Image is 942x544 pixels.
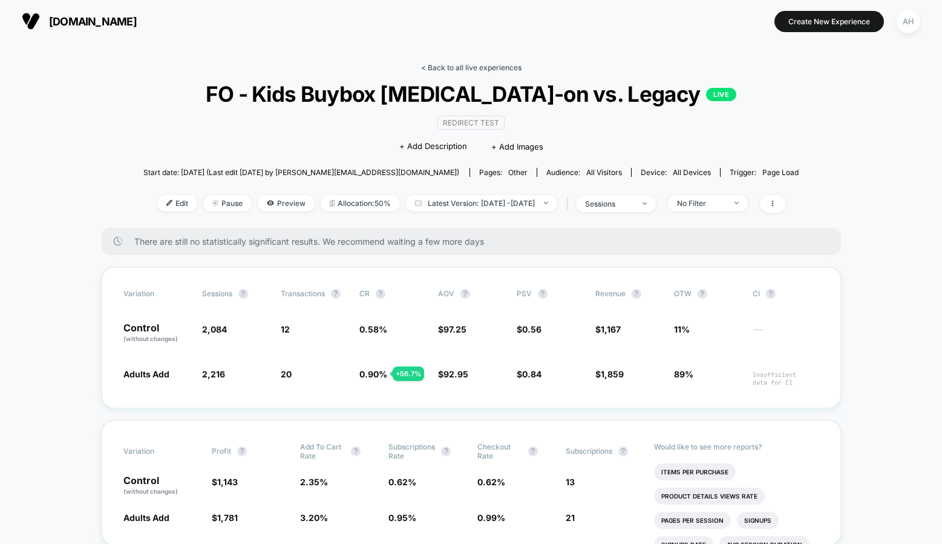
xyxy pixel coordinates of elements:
img: edit [166,200,172,206]
span: [DOMAIN_NAME] [49,15,137,28]
span: other [508,168,528,177]
button: ? [460,289,470,299]
span: 0.99 % [477,512,505,523]
span: 1,859 [601,369,624,379]
span: Profit [212,446,231,456]
span: (without changes) [123,335,178,342]
span: 0.62 % [477,477,505,487]
span: $ [438,324,466,334]
span: 1,143 [217,477,238,487]
p: LIVE [706,88,736,101]
button: ? [698,289,707,299]
span: Add To Cart Rate [300,442,345,460]
button: ? [237,446,247,456]
span: Variation [123,442,190,460]
span: Variation [123,289,190,299]
span: 92.95 [443,369,468,379]
li: Pages Per Session [654,512,731,529]
span: 0.62 % [388,477,416,487]
span: Page Load [762,168,799,177]
span: 2,084 [202,324,227,334]
li: Product Details Views Rate [654,488,765,505]
button: ? [632,289,641,299]
img: end [544,202,548,204]
div: + 56.7 % [393,367,424,381]
span: All Visitors [586,168,622,177]
img: end [643,202,647,205]
img: end [212,200,218,206]
button: ? [766,289,776,299]
span: 0.58 % [359,324,387,334]
span: 0.56 [522,324,541,334]
span: 2.35 % [300,477,328,487]
span: Start date: [DATE] (Last edit [DATE] by [PERSON_NAME][EMAIL_ADDRESS][DOMAIN_NAME]) [143,168,459,177]
span: CR [359,289,370,298]
button: ? [376,289,385,299]
div: No Filter [677,199,725,208]
span: 89% [674,369,693,379]
button: ? [441,446,451,456]
span: $ [517,324,541,334]
span: There are still no statistically significant results. We recommend waiting a few more days [134,236,817,247]
span: 13 [566,477,575,487]
span: + Add Description [399,141,467,153]
span: Transactions [281,289,325,298]
div: Trigger: [730,168,799,177]
span: (without changes) [123,488,178,495]
button: AH [893,9,924,34]
button: ? [351,446,361,456]
span: Redirect Test [437,116,505,130]
span: Insufficient data for CI [753,371,819,386]
span: $ [595,369,624,379]
span: Adults Add [123,369,169,379]
p: Control [123,476,200,496]
span: Edit [157,195,197,211]
span: OTW [674,289,741,299]
span: 21 [566,512,575,523]
span: | [563,195,576,213]
span: Subscriptions [566,446,612,456]
span: --- [753,326,819,343]
img: rebalance [330,200,335,207]
span: 20 [281,369,292,379]
span: $ [212,512,238,523]
span: Revenue [595,289,626,298]
span: $ [212,477,238,487]
span: Device: [631,168,720,177]
span: $ [438,369,468,379]
div: Pages: [479,168,528,177]
span: Subscriptions Rate [388,442,435,460]
span: all devices [673,168,711,177]
span: Pause [203,195,252,211]
p: Control [123,323,190,343]
span: FO - Kids Buybox [MEDICAL_DATA]-on vs. Legacy [176,81,766,107]
span: Latest Version: [DATE] - [DATE] [406,195,557,211]
img: calendar [415,200,422,206]
span: 1,167 [601,324,621,334]
span: 97.25 [443,324,466,334]
button: ? [618,446,628,456]
span: 11% [674,324,690,334]
img: end [734,202,739,204]
span: PSV [517,289,532,298]
span: AOV [438,289,454,298]
p: Would like to see more reports? [654,442,819,451]
button: ? [238,289,248,299]
div: sessions [585,199,633,208]
span: + Add Images [491,142,543,151]
span: Checkout Rate [477,442,522,460]
span: $ [595,324,621,334]
span: $ [517,369,541,379]
span: 0.90 % [359,369,387,379]
span: CI [753,289,819,299]
button: ? [331,289,341,299]
div: AH [897,10,920,33]
li: Items Per Purchase [654,463,736,480]
span: Adults Add [123,512,169,523]
span: 0.84 [522,369,541,379]
button: ? [528,446,538,456]
span: 0.95 % [388,512,416,523]
span: Preview [258,195,315,211]
div: Audience: [546,168,622,177]
span: 12 [281,324,290,334]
